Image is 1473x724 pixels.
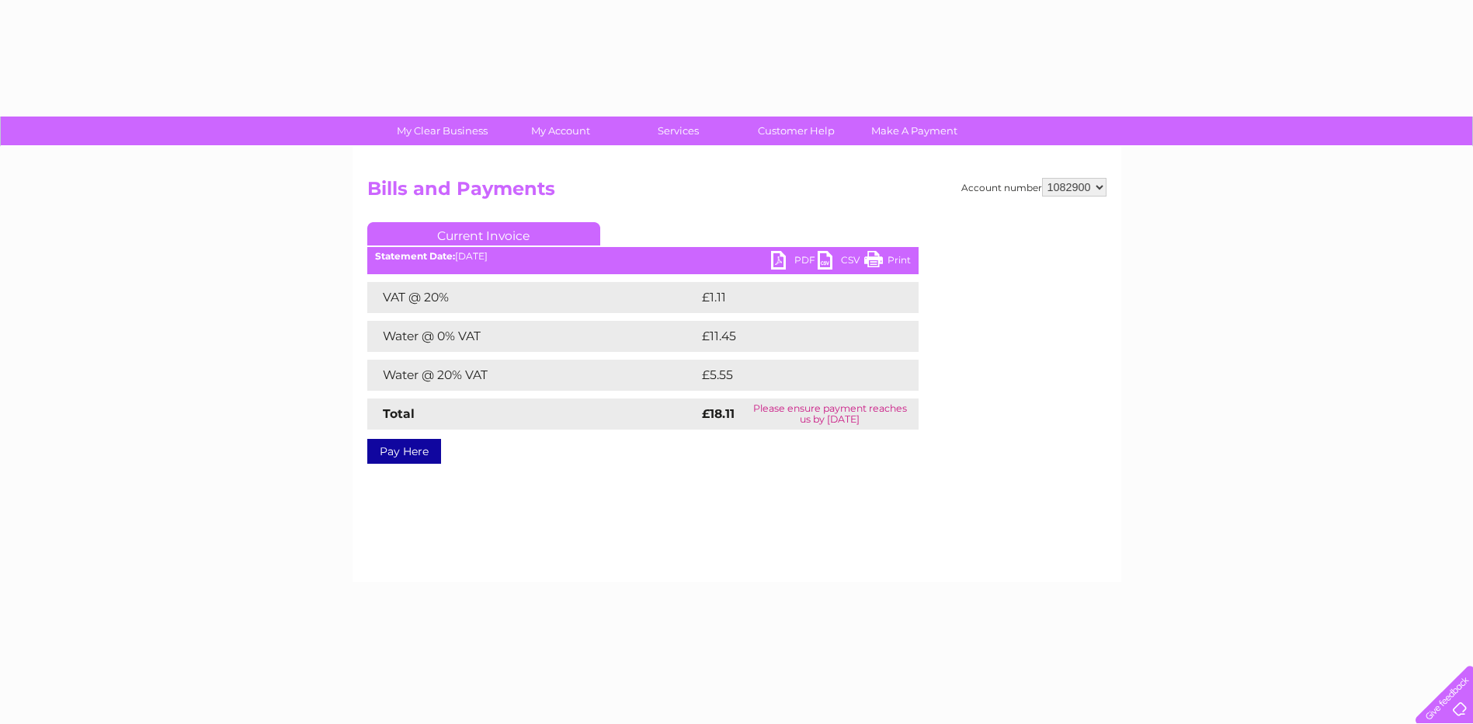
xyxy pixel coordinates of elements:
[961,178,1106,197] div: Account number
[383,406,415,421] strong: Total
[367,282,698,313] td: VAT @ 20%
[771,251,818,273] a: PDF
[378,117,506,145] a: My Clear Business
[698,321,884,352] td: £11.45
[367,222,600,245] a: Current Invoice
[742,399,918,430] td: Please ensure payment reaches us by [DATE]
[367,360,698,391] td: Water @ 20% VAT
[818,251,864,273] a: CSV
[732,117,860,145] a: Customer Help
[698,282,875,313] td: £1.11
[367,321,698,352] td: Water @ 0% VAT
[698,360,882,391] td: £5.55
[367,251,919,262] div: [DATE]
[496,117,624,145] a: My Account
[864,251,911,273] a: Print
[367,178,1106,207] h2: Bills and Payments
[702,406,735,421] strong: £18.11
[850,117,978,145] a: Make A Payment
[367,439,441,464] a: Pay Here
[614,117,742,145] a: Services
[375,250,455,262] b: Statement Date:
